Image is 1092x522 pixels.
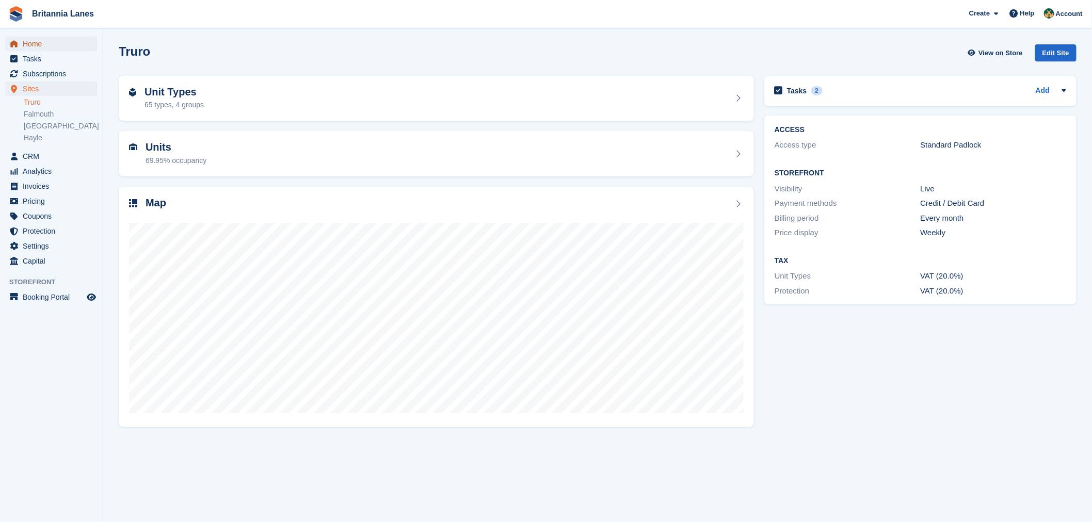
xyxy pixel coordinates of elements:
span: Capital [23,254,85,268]
img: stora-icon-8386f47178a22dfd0bd8f6a31ec36ba5ce8667c1dd55bd0f319d3a0aa187defe.svg [8,6,24,22]
span: Create [969,8,990,19]
a: Units 69.95% occupancy [119,131,754,176]
h2: Map [146,197,166,209]
h2: Truro [119,44,150,58]
div: 2 [811,86,823,95]
div: Edit Site [1035,44,1077,61]
a: menu [5,149,98,164]
span: Coupons [23,209,85,223]
a: menu [5,67,98,81]
div: Weekly [921,227,1067,239]
a: menu [5,164,98,178]
div: Live [921,183,1067,195]
span: Invoices [23,179,85,193]
a: menu [5,37,98,51]
span: Tasks [23,52,85,66]
a: Hayle [24,133,98,143]
div: Visibility [775,183,921,195]
div: 65 types, 4 groups [144,100,204,110]
h2: Tax [775,257,1066,265]
span: Analytics [23,164,85,178]
div: Credit / Debit Card [921,198,1067,209]
a: Unit Types 65 types, 4 groups [119,76,754,121]
span: Storefront [9,277,103,287]
a: Preview store [85,291,98,303]
span: Home [23,37,85,51]
a: Britannia Lanes [28,5,98,22]
a: menu [5,179,98,193]
span: Pricing [23,194,85,208]
span: Sites [23,81,85,96]
div: VAT (20.0%) [921,285,1067,297]
a: menu [5,254,98,268]
div: 69.95% occupancy [146,155,206,166]
span: Account [1056,9,1083,19]
h2: Unit Types [144,86,204,98]
h2: Storefront [775,169,1066,177]
a: menu [5,81,98,96]
img: Nathan Kellow [1044,8,1054,19]
a: menu [5,209,98,223]
span: Booking Portal [23,290,85,304]
div: Billing period [775,213,921,224]
a: menu [5,239,98,253]
a: View on Store [967,44,1027,61]
span: Help [1020,8,1035,19]
div: Every month [921,213,1067,224]
a: menu [5,224,98,238]
div: Access type [775,139,921,151]
a: Add [1036,85,1050,97]
span: Protection [23,224,85,238]
a: menu [5,52,98,66]
div: Protection [775,285,921,297]
h2: ACCESS [775,126,1066,134]
a: Falmouth [24,109,98,119]
a: menu [5,290,98,304]
div: Payment methods [775,198,921,209]
img: unit-type-icn-2b2737a686de81e16bb02015468b77c625bbabd49415b5ef34ead5e3b44a266d.svg [129,88,136,96]
span: View on Store [978,48,1023,58]
span: CRM [23,149,85,164]
span: Subscriptions [23,67,85,81]
div: Price display [775,227,921,239]
h2: Units [146,141,206,153]
a: Edit Site [1035,44,1077,66]
div: Standard Padlock [921,139,1067,151]
img: unit-icn-7be61d7bf1b0ce9d3e12c5938cc71ed9869f7b940bace4675aadf7bd6d80202e.svg [129,143,137,151]
span: Settings [23,239,85,253]
a: [GEOGRAPHIC_DATA] [24,121,98,131]
div: VAT (20.0%) [921,270,1067,282]
a: Truro [24,97,98,107]
div: Unit Types [775,270,921,282]
h2: Tasks [787,86,807,95]
a: menu [5,194,98,208]
img: map-icn-33ee37083ee616e46c38cad1a60f524a97daa1e2b2c8c0bc3eb3415660979fc1.svg [129,199,137,207]
a: Map [119,187,754,427]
